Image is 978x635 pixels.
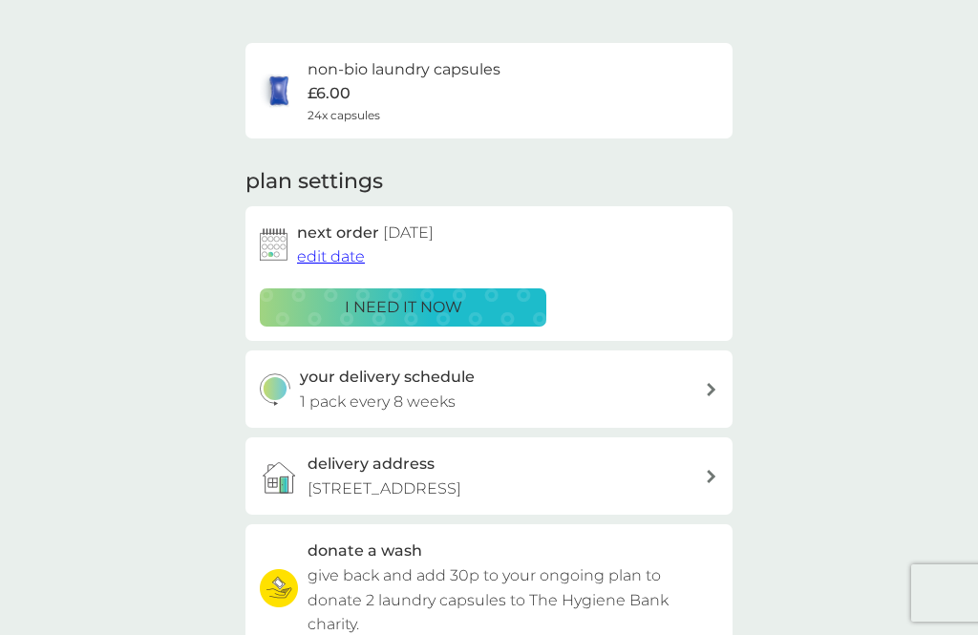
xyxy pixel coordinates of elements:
button: your delivery schedule1 pack every 8 weeks [245,350,733,428]
a: delivery address[STREET_ADDRESS] [245,437,733,515]
h6: non-bio laundry capsules [308,57,500,82]
p: i need it now [345,295,462,320]
span: 24x capsules [308,106,380,124]
h3: delivery address [308,452,435,476]
span: edit date [297,247,365,265]
h2: next order [297,221,434,245]
h3: donate a wash [308,539,422,563]
h2: plan settings [245,167,383,197]
img: non-bio laundry capsules [260,72,298,110]
button: i need it now [260,288,546,327]
button: edit date [297,244,365,269]
p: £6.00 [308,81,351,106]
p: [STREET_ADDRESS] [308,476,461,501]
h3: your delivery schedule [300,365,475,390]
span: [DATE] [383,223,434,242]
p: 1 pack every 8 weeks [300,390,456,414]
